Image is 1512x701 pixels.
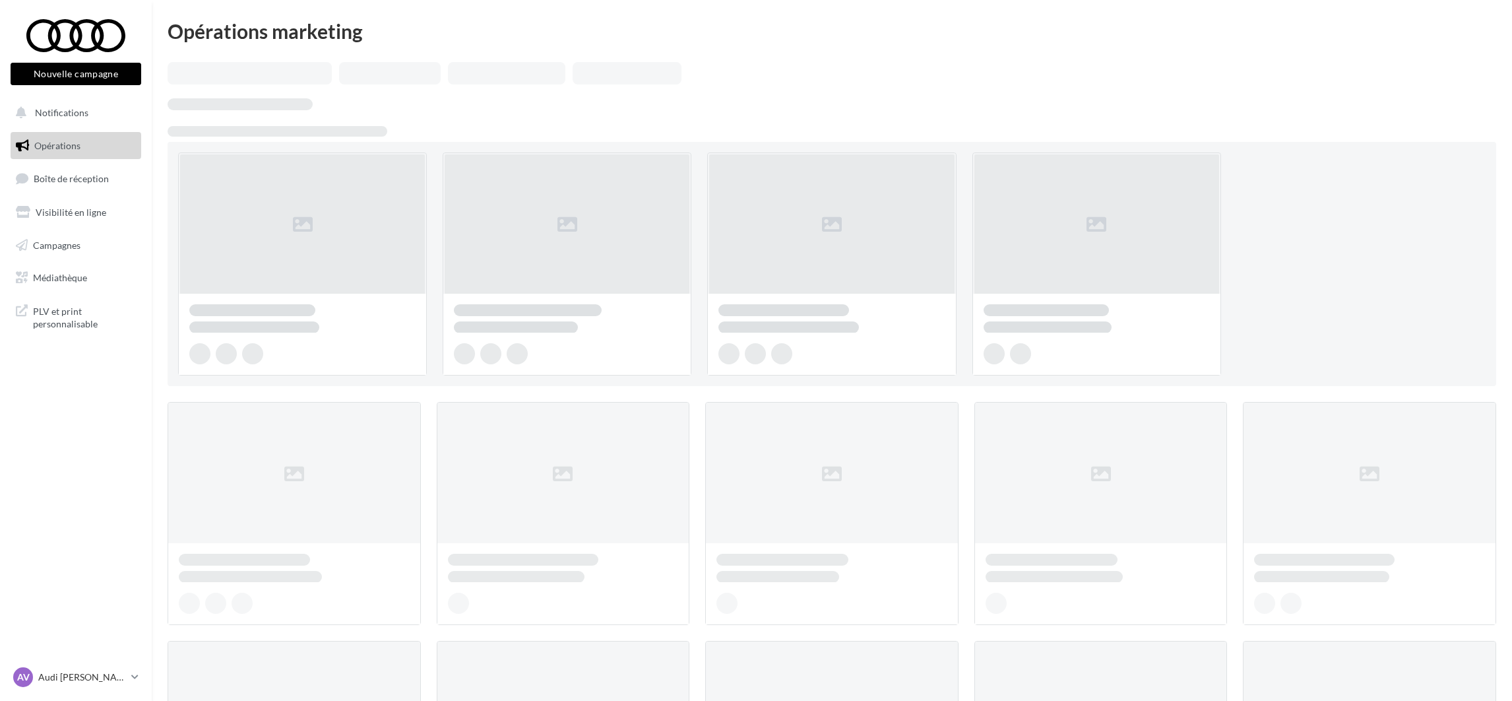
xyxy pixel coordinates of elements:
[8,232,144,259] a: Campagnes
[11,665,141,690] a: AV Audi [PERSON_NAME]
[8,199,144,226] a: Visibilité en ligne
[34,173,109,184] span: Boîte de réception
[33,272,87,283] span: Médiathèque
[8,132,144,160] a: Opérations
[34,140,80,151] span: Opérations
[168,21,1496,41] div: Opérations marketing
[38,671,126,684] p: Audi [PERSON_NAME]
[33,239,80,250] span: Campagnes
[8,99,139,127] button: Notifications
[8,264,144,292] a: Médiathèque
[33,302,136,331] span: PLV et print personnalisable
[8,297,144,336] a: PLV et print personnalisable
[17,671,30,684] span: AV
[36,207,106,218] span: Visibilité en ligne
[11,63,141,85] button: Nouvelle campagne
[35,107,88,118] span: Notifications
[8,164,144,193] a: Boîte de réception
